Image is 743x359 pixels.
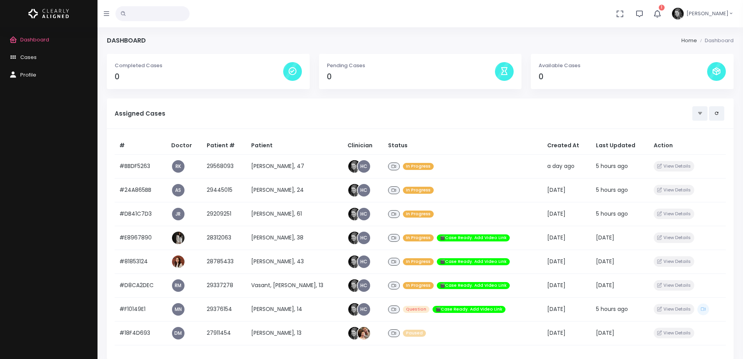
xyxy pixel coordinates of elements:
[547,257,566,265] span: [DATE]
[172,303,184,316] a: MN
[686,10,729,18] span: [PERSON_NAME]
[403,234,434,242] span: In Progress
[596,281,614,289] span: [DATE]
[172,184,184,196] a: AS
[654,256,694,267] button: View Details
[596,186,628,194] span: 5 hours ago
[358,303,370,316] a: HC
[403,282,434,289] span: In Progress
[343,137,383,155] th: Clinician
[358,184,370,196] a: HC
[659,5,665,11] span: 1
[697,37,734,45] li: Dashboard
[20,54,37,61] span: Cases
[172,327,184,339] a: DM
[681,37,697,45] li: Home
[358,232,370,244] a: HC
[115,202,167,226] td: #DB41C7D3
[358,208,370,220] a: HC
[358,255,370,268] a: HC
[654,185,694,195] button: View Details
[172,160,184,173] a: RK
[403,258,434,266] span: In Progress
[167,137,202,155] th: Doctor
[115,62,283,70] p: Completed Cases
[115,250,167,273] td: #81853124
[547,162,575,170] span: a day ago
[547,305,566,313] span: [DATE]
[437,282,510,289] span: 🎬Case Ready. Add Video Link
[403,306,429,313] span: Question
[649,137,726,155] th: Action
[358,160,370,173] a: HC
[539,62,707,70] p: Available Cases
[246,321,343,345] td: [PERSON_NAME], 13
[20,36,49,43] span: Dashboard
[654,328,694,338] button: View Details
[547,329,566,337] span: [DATE]
[246,178,343,202] td: [PERSON_NAME], 24
[115,178,167,202] td: #24A865BB
[403,330,426,337] span: Paused
[115,110,692,117] h5: Assigned Cases
[172,279,184,292] a: RM
[202,226,246,250] td: 28312063
[358,279,370,292] a: HC
[202,250,246,273] td: 28785433
[202,137,246,155] th: Patient #
[596,305,628,313] span: 5 hours ago
[654,232,694,243] button: View Details
[591,137,649,155] th: Last Updated
[654,280,694,291] button: View Details
[596,257,614,265] span: [DATE]
[246,297,343,321] td: [PERSON_NAME], 14
[671,7,685,21] img: Header Avatar
[20,71,36,79] span: Profile
[115,154,167,178] td: #BBDF5263
[437,234,510,242] span: 🎬Case Ready. Add Video Link
[596,162,628,170] span: 5 hours ago
[547,281,566,289] span: [DATE]
[28,5,69,22] img: Logo Horizontal
[654,304,694,314] button: View Details
[654,161,694,171] button: View Details
[107,37,146,44] h4: Dashboard
[596,234,614,241] span: [DATE]
[539,72,707,81] h4: 0
[202,154,246,178] td: 29568093
[202,178,246,202] td: 29445015
[383,137,542,155] th: Status
[115,226,167,250] td: #E8967890
[246,273,343,297] td: Vasant, [PERSON_NAME], 13
[596,210,628,218] span: 5 hours ago
[246,202,343,226] td: [PERSON_NAME], 61
[115,273,167,297] td: #D8CA2DEC
[202,297,246,321] td: 29376154
[115,72,283,81] h4: 0
[437,258,510,266] span: 🎬Case Ready. Add Video Link
[172,208,184,220] a: JR
[115,321,167,345] td: #18F4D693
[115,137,167,155] th: #
[543,137,592,155] th: Created At
[403,163,434,170] span: In Progress
[403,187,434,194] span: In Progress
[547,186,566,194] span: [DATE]
[246,250,343,273] td: [PERSON_NAME], 43
[327,62,495,70] p: Pending Cases
[115,297,167,321] td: #F10149E1
[246,154,343,178] td: [PERSON_NAME], 47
